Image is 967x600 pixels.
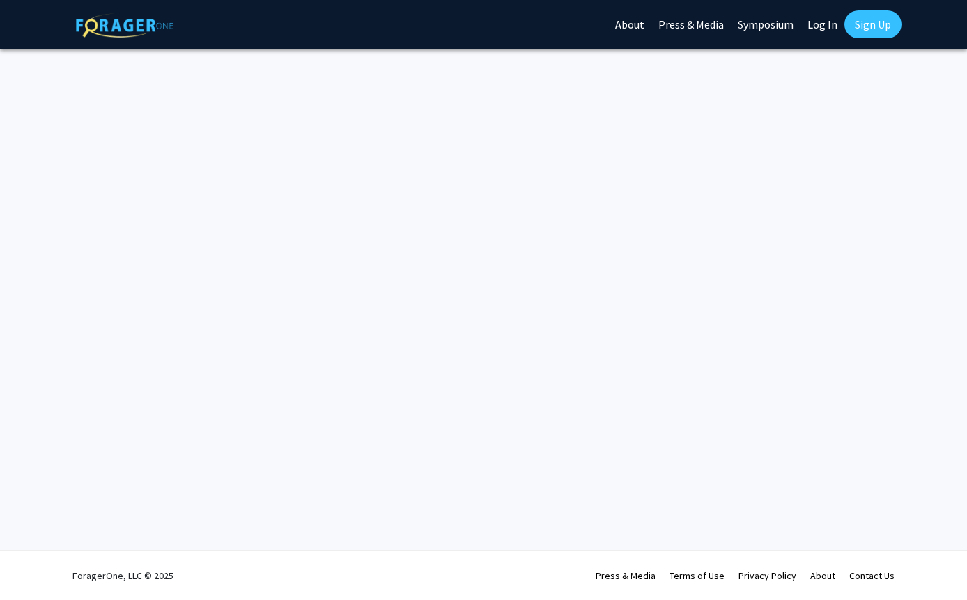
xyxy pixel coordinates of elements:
a: Press & Media [596,569,656,582]
a: Privacy Policy [738,569,796,582]
img: ForagerOne Logo [76,13,173,38]
div: ForagerOne, LLC © 2025 [72,551,173,600]
a: Terms of Use [670,569,725,582]
a: About [810,569,835,582]
a: Sign Up [844,10,902,38]
a: Contact Us [849,569,895,582]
